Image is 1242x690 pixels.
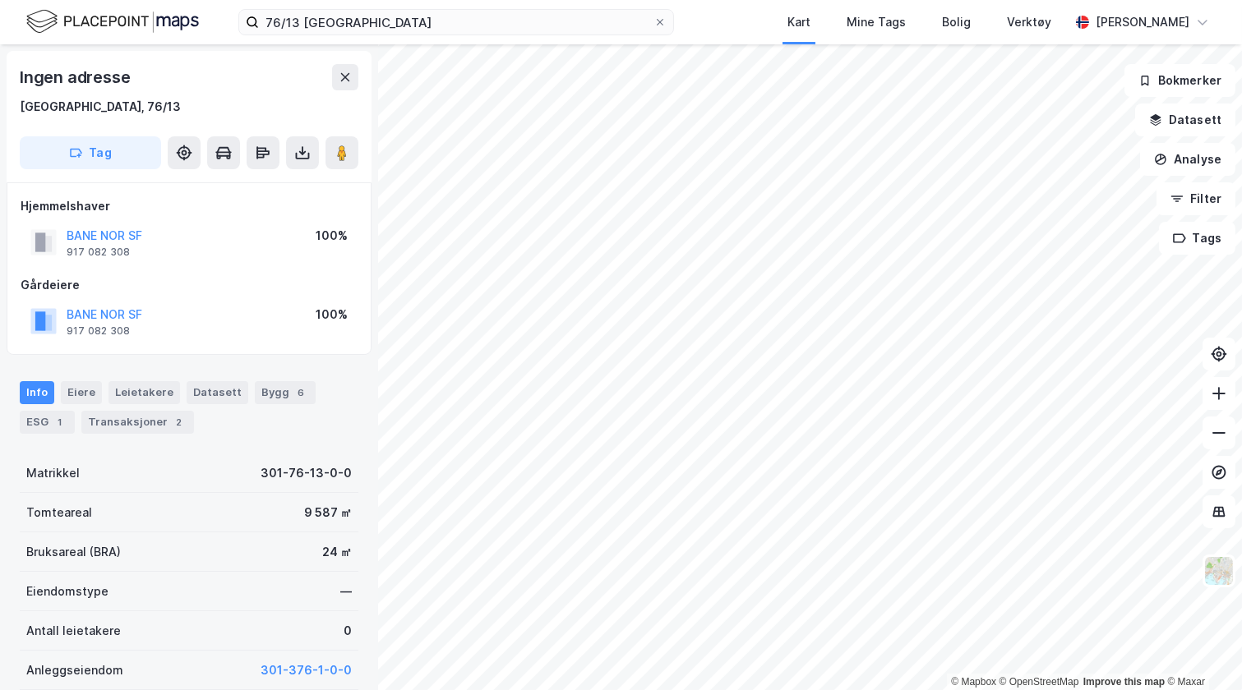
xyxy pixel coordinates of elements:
div: Antall leietakere [26,621,121,641]
button: Tag [20,136,161,169]
div: 9 587 ㎡ [304,503,352,522]
div: 24 ㎡ [322,542,352,562]
div: Transaksjoner [81,411,194,434]
button: Tags [1159,222,1235,255]
div: 917 082 308 [67,246,130,259]
iframe: Chat Widget [1160,611,1242,690]
div: 100% [316,226,348,246]
div: Bruksareal (BRA) [26,542,121,562]
div: 0 [344,621,352,641]
div: Datasett [187,381,248,404]
div: 917 082 308 [67,324,130,338]
img: logo.f888ab2527a4732fd821a326f86c7f29.svg [26,7,199,36]
div: Kontrollprogram for chat [1160,611,1242,690]
button: Datasett [1135,103,1235,136]
div: 2 [171,414,187,430]
div: Anleggseiendom [26,660,123,680]
div: ESG [20,411,75,434]
div: Kart [787,12,810,32]
div: Leietakere [109,381,180,404]
div: 100% [316,305,348,324]
div: Bolig [942,12,971,32]
div: Eiendomstype [26,582,109,601]
div: — [340,582,352,601]
div: Eiere [61,381,102,404]
button: Bokmerker [1124,64,1235,97]
a: OpenStreetMap [1000,676,1079,688]
div: Ingen adresse [20,64,133,90]
button: 301-376-1-0-0 [261,660,352,680]
div: Mine Tags [847,12,906,32]
div: Tomteareal [26,503,92,522]
div: 1 [52,414,68,430]
div: Verktøy [1007,12,1051,32]
div: Info [20,381,54,404]
div: 6 [293,384,309,401]
div: 301-76-13-0-0 [261,463,352,483]
a: Improve this map [1083,676,1165,688]
input: Søk på adresse, matrikkel, gårdeiere, leietakere eller personer [259,10,653,34]
button: Filter [1157,182,1235,215]
div: Matrikkel [26,463,80,483]
div: [PERSON_NAME] [1096,12,1189,32]
img: Z [1203,555,1235,586]
button: Analyse [1140,143,1235,176]
a: Mapbox [951,676,996,688]
div: Hjemmelshaver [21,196,358,216]
div: Bygg [255,381,316,404]
div: Gårdeiere [21,275,358,295]
div: [GEOGRAPHIC_DATA], 76/13 [20,97,181,117]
